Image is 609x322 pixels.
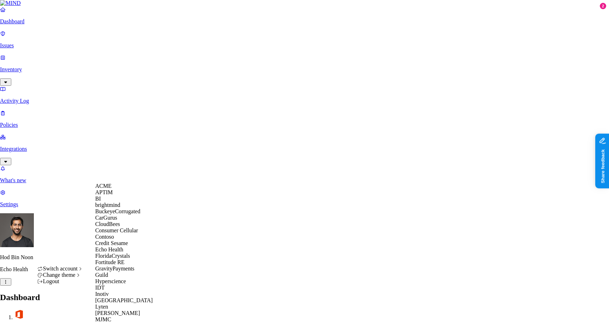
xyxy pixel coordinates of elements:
[95,202,120,208] span: brightmind
[95,246,123,252] span: Echo Health
[95,278,126,284] span: Hyperscience
[95,253,130,259] span: FloridaCrystals
[95,227,138,233] span: Consumer Cellular
[95,240,128,246] span: Credit Sesame
[95,297,153,303] span: [GEOGRAPHIC_DATA]
[95,310,140,316] span: [PERSON_NAME]
[95,259,124,265] span: Fortitude RE
[95,215,117,221] span: CarGurus
[95,183,111,189] span: ACME
[95,234,114,240] span: Contoso
[95,189,113,195] span: APTIM
[37,278,84,285] div: Logout
[95,272,108,278] span: Guild
[95,196,101,202] span: BI
[95,285,105,291] span: IDT
[95,291,109,297] span: Inotiv
[95,266,134,272] span: GravityPayments
[43,272,75,278] span: Change theme
[43,266,78,272] span: Switch account
[95,221,120,227] span: CloudBees
[95,208,140,214] span: BuckeyeCorrugated
[95,304,108,310] span: Lyten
